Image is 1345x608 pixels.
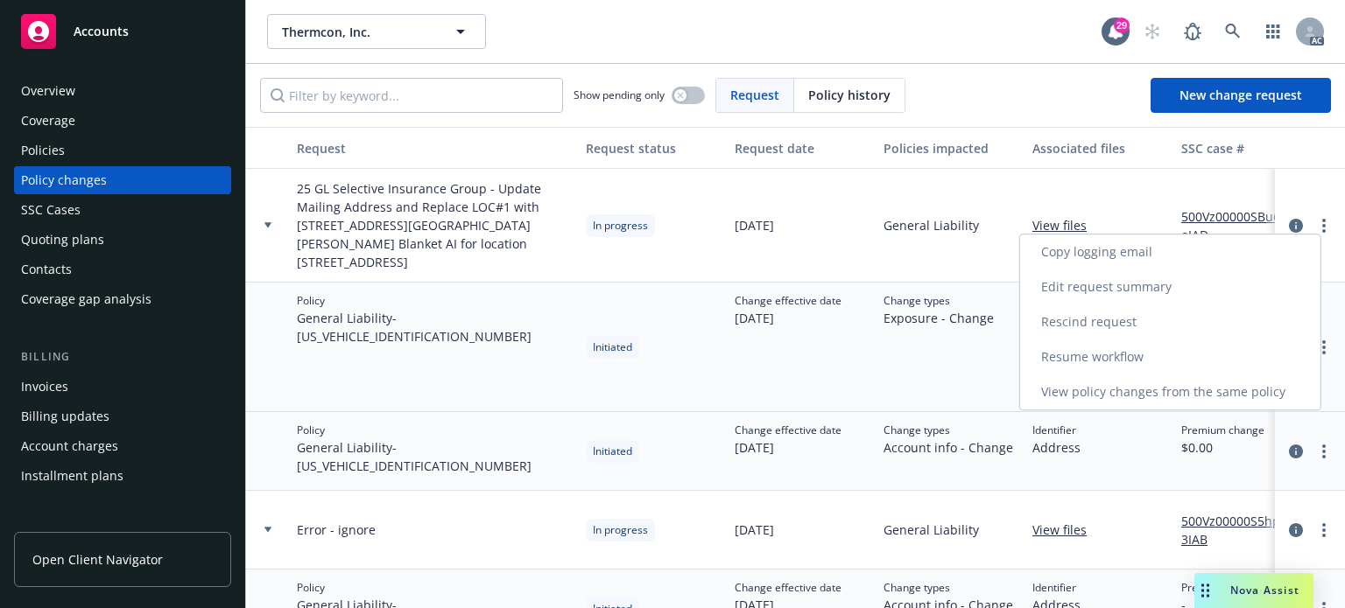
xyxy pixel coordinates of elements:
[1180,87,1302,103] span: New change request
[735,309,842,327] span: [DATE]
[21,432,118,460] div: Account charges
[21,77,75,105] div: Overview
[21,107,75,135] div: Coverage
[1181,512,1299,549] a: 500Vz00000S5hp3IAB
[297,139,572,157] div: Request
[14,7,231,56] a: Accounts
[1020,234,1320,269] a: Copy logging email
[74,24,129,38] span: Accounts
[586,139,721,157] div: Request status
[808,86,891,104] span: Policy history
[14,196,231,224] a: SSC Cases
[735,521,774,539] span: [DATE]
[21,285,151,313] div: Coverage gap analysis
[1020,339,1320,374] a: Resume workflow
[297,179,572,271] span: 25 GL Selective Insurance Group - Update Mailing Address and Replace LOC#1 with [STREET_ADDRESS][...
[1181,580,1264,596] span: Premium change
[290,127,579,169] button: Request
[735,139,870,157] div: Request date
[14,166,231,194] a: Policy changes
[579,127,728,169] button: Request status
[1020,304,1320,339] a: Rescind request
[1194,573,1313,608] button: Nova Assist
[14,255,231,283] a: Contacts
[14,462,231,490] a: Installment plans
[884,580,1013,596] span: Change types
[32,550,163,569] span: Open Client Navigator
[14,402,231,430] a: Billing updates
[1285,215,1306,236] a: circleInformation
[1114,17,1130,33] div: 29
[1025,127,1174,169] button: Associated files
[728,127,877,169] button: Request date
[14,432,231,460] a: Account charges
[1032,423,1081,438] span: Identifier
[21,373,68,401] div: Invoices
[14,77,231,105] a: Overview
[884,139,1018,157] div: Policies impacted
[884,521,979,539] span: General Liability
[14,107,231,135] a: Coverage
[1151,78,1331,113] a: New change request
[21,166,107,194] div: Policy changes
[1181,207,1299,244] a: 500Vz00000SBu6oIAD
[593,444,632,459] span: Initiated
[1174,127,1306,169] button: SSC case #
[297,438,572,475] span: General Liability - [US_VEHICLE_IDENTIFICATION_NUMBER]
[730,86,779,104] span: Request
[593,218,648,234] span: In progress
[297,293,572,309] span: Policy
[1032,216,1101,234] a: View files
[1181,139,1299,157] div: SSC case #
[246,283,290,412] div: Toggle Row Expanded
[267,14,486,49] button: Thermcon, Inc.
[1181,438,1264,457] span: $0.00
[21,226,104,254] div: Quoting plans
[1313,441,1334,462] a: more
[1194,573,1216,608] div: Drag to move
[593,522,648,538] span: In progress
[574,87,665,102] span: Show pending only
[297,521,376,539] span: Error - ignore
[282,23,433,41] span: Thermcon, Inc.
[21,462,123,490] div: Installment plans
[1285,520,1306,541] a: circleInformation
[735,438,842,457] span: [DATE]
[1032,139,1167,157] div: Associated files
[735,580,842,596] span: Change effective date
[14,348,231,366] div: Billing
[884,309,994,327] span: Exposure - Change
[1181,423,1264,438] span: Premium change
[1230,583,1299,598] span: Nova Assist
[735,423,842,438] span: Change effective date
[246,169,290,283] div: Toggle Row Expanded
[246,412,290,491] div: Toggle Row Expanded
[1020,269,1320,304] a: Edit request summary
[1032,580,1081,596] span: Identifier
[14,373,231,401] a: Invoices
[14,285,231,313] a: Coverage gap analysis
[21,196,81,224] div: SSC Cases
[884,438,1013,457] span: Account info - Change
[21,136,65,164] div: Policies
[297,309,572,346] span: General Liability - [US_VEHICLE_IDENTIFICATION_NUMBER]
[260,78,563,113] input: Filter by keyword...
[21,402,109,430] div: Billing updates
[1313,337,1334,358] a: more
[1313,215,1334,236] a: more
[1256,14,1291,49] a: Switch app
[593,339,632,355] span: Initiated
[735,293,842,309] span: Change effective date
[297,423,572,438] span: Policy
[1020,374,1320,409] a: View policy changes from the same policy
[14,136,231,164] a: Policies
[735,216,774,234] span: [DATE]
[1032,438,1081,457] span: Address
[884,293,994,309] span: Change types
[21,255,72,283] div: Contacts
[884,423,1013,438] span: Change types
[1215,14,1250,49] a: Search
[877,127,1025,169] button: Policies impacted
[1135,14,1170,49] a: Start snowing
[297,580,572,596] span: Policy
